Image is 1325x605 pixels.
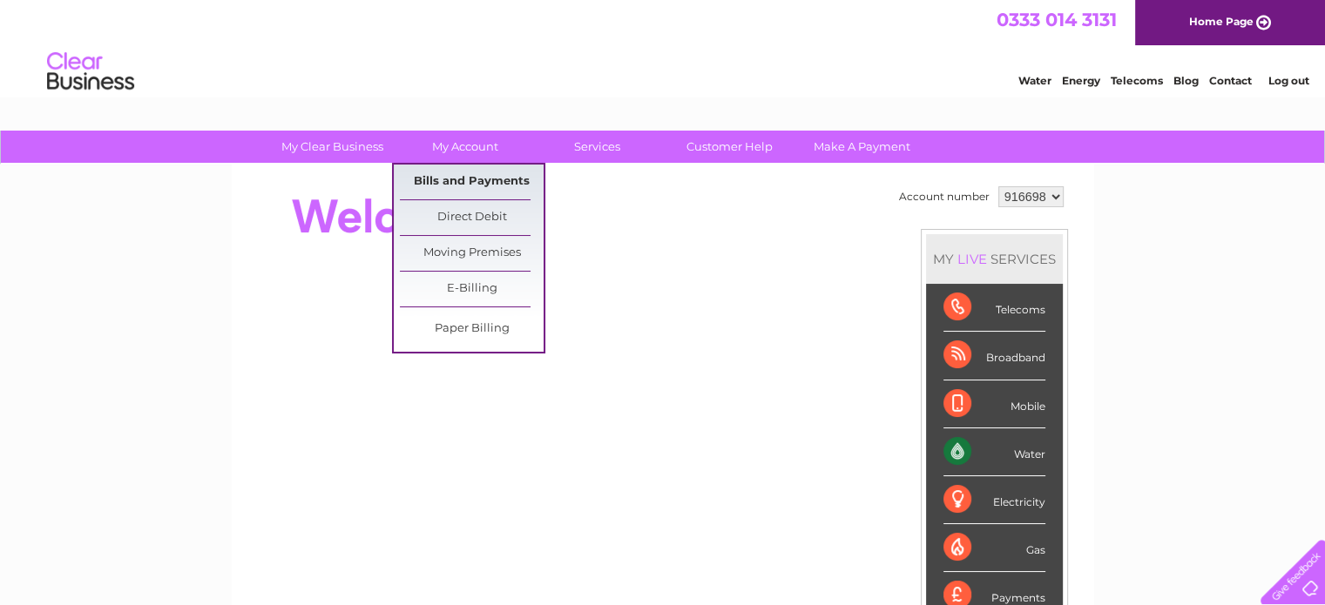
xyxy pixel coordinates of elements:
a: Blog [1173,74,1199,87]
img: logo.png [46,45,135,98]
div: Clear Business is a trading name of Verastar Limited (registered in [GEOGRAPHIC_DATA] No. 3667643... [252,10,1075,84]
div: Telecoms [943,284,1045,332]
a: Water [1018,74,1051,87]
a: Log out [1268,74,1308,87]
a: Services [525,131,669,163]
a: Moving Premises [400,236,544,271]
div: Electricity [943,476,1045,524]
a: Contact [1209,74,1252,87]
a: Paper Billing [400,312,544,346]
div: Gas [943,524,1045,572]
a: Direct Debit [400,200,544,235]
a: Telecoms [1111,74,1163,87]
div: Broadband [943,332,1045,380]
div: Mobile [943,380,1045,428]
a: Bills and Payments [400,165,544,199]
a: Energy [1062,74,1100,87]
td: Account number [895,182,994,212]
div: LIVE [954,251,990,267]
div: MY SERVICES [926,234,1063,284]
a: Make A Payment [790,131,934,163]
a: 0333 014 3131 [997,9,1117,30]
a: My Account [393,131,537,163]
a: My Clear Business [260,131,404,163]
a: Customer Help [658,131,801,163]
div: Water [943,428,1045,476]
a: E-Billing [400,272,544,306]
